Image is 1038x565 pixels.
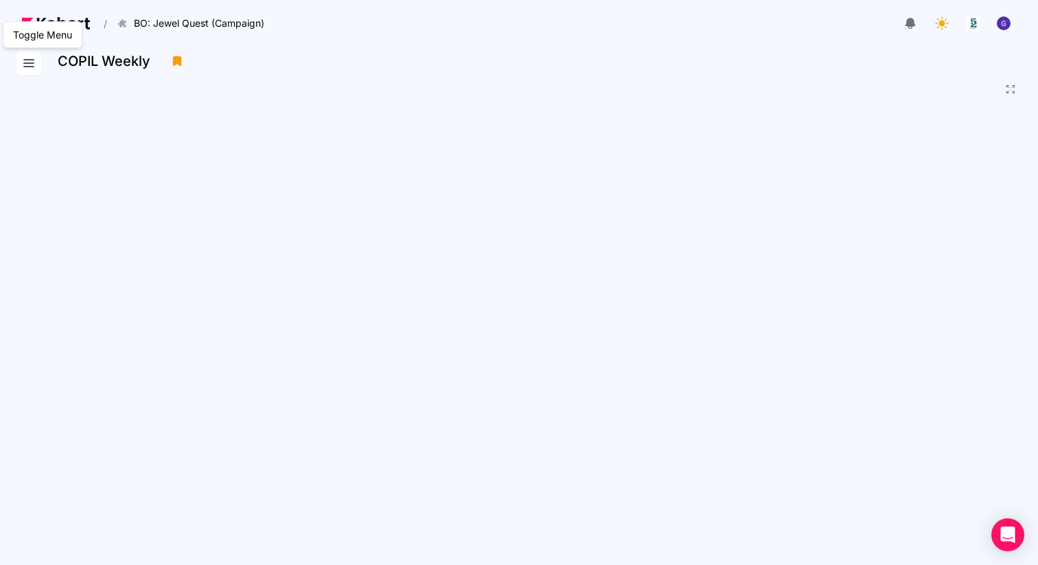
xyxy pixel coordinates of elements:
img: logo_logo_images_1_20240607072359498299_20240828135028712857.jpeg [967,16,980,30]
span: / [93,16,107,31]
img: Kohort logo [22,17,90,30]
button: Fullscreen [1005,84,1016,95]
h3: COPIL Weekly [58,54,159,68]
button: BO: Jewel Quest (Campaign) [110,12,279,35]
div: Open Intercom Messenger [991,518,1024,551]
span: BO: Jewel Quest (Campaign) [134,16,264,30]
div: Toggle Menu [10,25,75,45]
